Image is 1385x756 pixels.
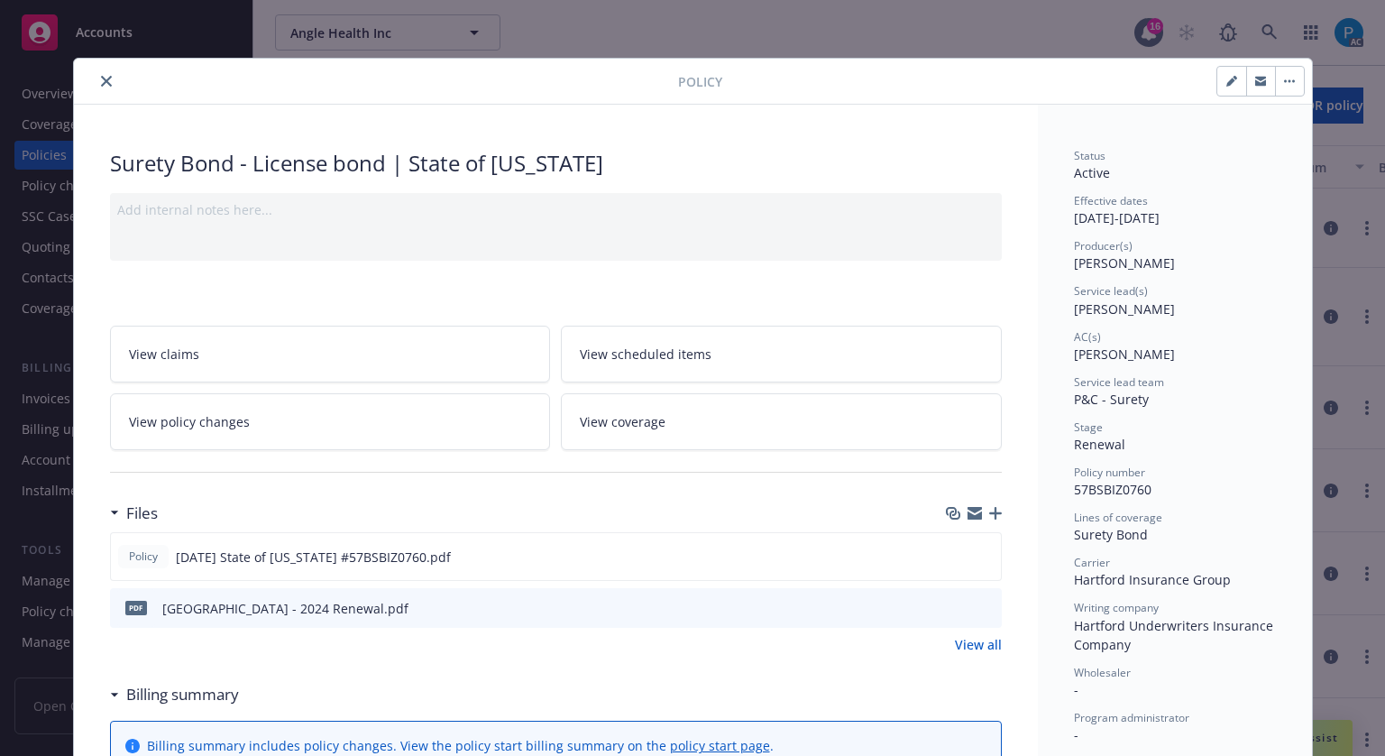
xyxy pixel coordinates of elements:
[1074,465,1145,480] span: Policy number
[126,502,158,525] h3: Files
[670,737,770,754] a: policy start page
[1074,193,1276,227] div: [DATE] - [DATE]
[110,502,158,525] div: Files
[1074,254,1175,272] span: [PERSON_NAME]
[1074,419,1103,435] span: Stage
[1074,193,1148,208] span: Effective dates
[1074,436,1125,453] span: Renewal
[110,326,551,383] a: View claims
[977,548,994,567] button: preview file
[580,412,665,431] span: View coverage
[978,599,995,618] button: preview file
[949,548,963,567] button: download file
[678,72,722,91] span: Policy
[561,393,1002,450] a: View coverage
[1074,374,1164,390] span: Service lead team
[1074,164,1110,181] span: Active
[110,148,1002,179] div: Surety Bond - License bond | State of [US_STATE]
[1074,665,1131,680] span: Wholesaler
[1074,238,1133,254] span: Producer(s)
[129,412,250,431] span: View policy changes
[1074,510,1162,525] span: Lines of coverage
[117,200,995,219] div: Add internal notes here...
[110,393,551,450] a: View policy changes
[1074,617,1277,653] span: Hartford Underwriters Insurance Company
[1074,391,1149,408] span: P&C - Surety
[1074,481,1151,498] span: 57BSBIZ0760
[162,599,408,618] div: [GEOGRAPHIC_DATA] - 2024 Renewal.pdf
[129,345,199,364] span: View claims
[147,736,774,755] div: Billing summary includes policy changes. View the policy start billing summary on the .
[1074,346,1175,363] span: [PERSON_NAME]
[1074,710,1189,725] span: Program administrator
[1074,148,1105,163] span: Status
[125,601,147,614] span: pdf
[1074,555,1110,570] span: Carrier
[176,548,451,567] span: [DATE] State of [US_STATE] #57BSBIZ0760.pdf
[561,326,1002,383] a: View scheduled items
[580,345,711,364] span: View scheduled items
[125,549,161,565] span: Policy
[1074,681,1078,698] span: -
[1074,726,1078,743] span: -
[1074,283,1148,299] span: Service lead(s)
[126,683,239,706] h3: Billing summary
[1074,329,1101,345] span: AC(s)
[949,599,964,618] button: download file
[96,70,117,92] button: close
[1074,300,1175,318] span: [PERSON_NAME]
[1074,600,1159,615] span: Writing company
[955,635,1002,654] a: View all
[110,683,239,706] div: Billing summary
[1074,571,1231,588] span: Hartford Insurance Group
[1074,525,1276,544] div: Surety Bond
